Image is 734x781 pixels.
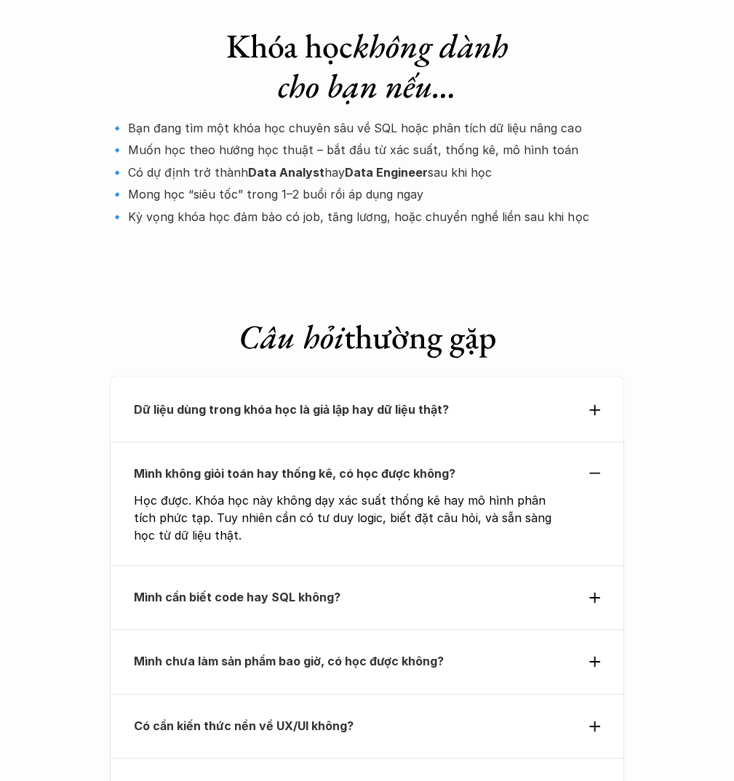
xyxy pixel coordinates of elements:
[134,492,558,544] p: Học được. Khóa học này không dạy xác suất thống kê hay mô hình phân tích phức tạp. Tuy nhiên cần ...
[210,26,524,106] h1: Khóa học
[134,402,449,417] strong: Dữ liệu dùng trong khóa học là giả lập hay dữ liệu thật?
[134,718,354,733] strong: Có cần kiến thức nền về UX/UI không?
[238,315,343,359] em: Câu hỏi
[134,654,444,668] strong: Mình chưa làm sản phẩm bao giờ, có học được không?
[134,590,340,604] strong: Mình cần biết code hay SQL không?
[134,466,455,481] strong: Mình không giỏi toán hay thống kê, có học được không?
[248,165,324,180] strong: Data Analyst
[110,117,623,228] p: 🔹 Bạn đang tìm một khóa học chuyên sâu về SQL hoặc phân tích dữ liệu nâng cao 🔹 Muốn học theo hướ...
[278,24,516,108] em: không dành cho bạn nếu…
[110,317,623,357] h1: thường gặp
[345,165,428,180] strong: Data Engineer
